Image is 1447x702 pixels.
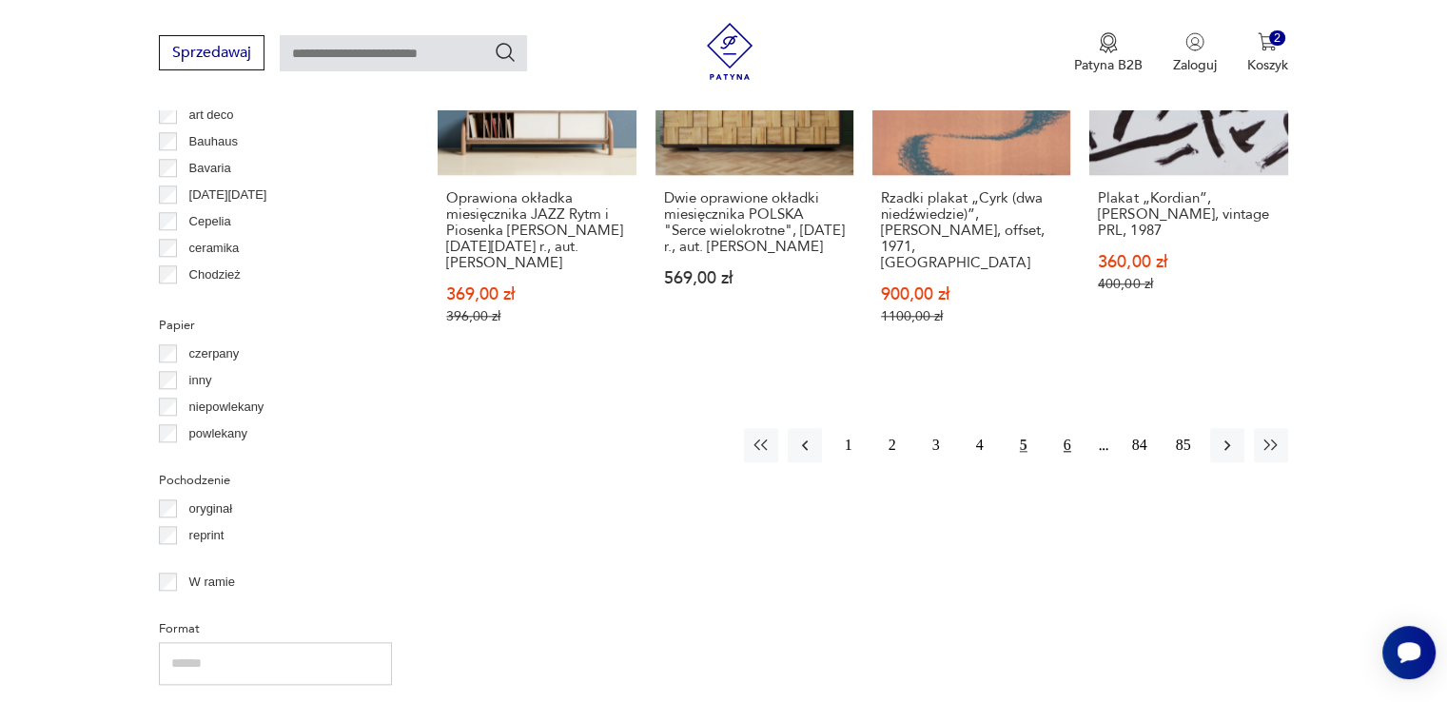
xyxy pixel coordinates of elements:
[189,264,241,285] p: Chodzież
[1007,428,1041,462] button: 5
[189,158,231,179] p: Bavaria
[189,498,233,519] p: oryginał
[1098,190,1279,239] h3: Plakat „Kordian”, [PERSON_NAME], vintage PRL, 1987
[701,23,758,80] img: Patyna - sklep z meblami i dekoracjami vintage
[1074,56,1143,74] p: Patyna B2B
[1098,276,1279,292] p: 400,00 zł
[1074,32,1143,74] a: Ikona medaluPatyna B2B
[189,291,237,312] p: Ćmielów
[1050,428,1085,462] button: 6
[159,315,392,336] p: Papier
[881,286,1062,302] p: 900,00 zł
[189,131,238,152] p: Bauhaus
[189,343,240,364] p: czerpany
[189,423,247,444] p: powlekany
[1247,56,1288,74] p: Koszyk
[664,270,845,286] p: 569,00 zł
[189,211,231,232] p: Cepelia
[189,370,212,391] p: inny
[1382,626,1436,679] iframe: Smartsupp widget button
[1074,32,1143,74] button: Patyna B2B
[664,190,845,255] h3: Dwie oprawione okładki miesięcznika POLSKA "Serce wielokrotne", [DATE] r., aut. [PERSON_NAME]
[446,286,627,302] p: 369,00 zł
[963,428,997,462] button: 4
[189,105,234,126] p: art deco
[881,190,1062,271] h3: Rzadki plakat „Cyrk (dwa niedźwiedzie)”, [PERSON_NAME], offset, 1971, [GEOGRAPHIC_DATA]
[1166,428,1201,462] button: 85
[1258,32,1277,51] img: Ikona koszyka
[446,308,627,324] p: 396,00 zł
[1123,428,1157,462] button: 84
[446,190,627,271] h3: Oprawiona okładka miesięcznika JAZZ Rytm i Piosenka [PERSON_NAME][DATE][DATE] r., aut. [PERSON_NAME]
[189,185,267,205] p: [DATE][DATE]
[1098,254,1279,270] p: 360,00 zł
[1247,32,1288,74] button: 2Koszyk
[159,48,264,61] a: Sprzedawaj
[494,41,517,64] button: Szukaj
[831,428,866,462] button: 1
[189,238,240,259] p: ceramika
[189,572,235,593] p: W ramie
[1099,32,1118,53] img: Ikona medalu
[1173,32,1217,74] button: Zaloguj
[159,470,392,491] p: Pochodzenie
[1173,56,1217,74] p: Zaloguj
[881,308,1062,324] p: 1100,00 zł
[1185,32,1204,51] img: Ikonka użytkownika
[1269,30,1285,47] div: 2
[159,35,264,70] button: Sprzedawaj
[159,618,392,639] p: Format
[189,397,264,418] p: niepowlekany
[875,428,909,462] button: 2
[919,428,953,462] button: 3
[189,525,225,546] p: reprint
